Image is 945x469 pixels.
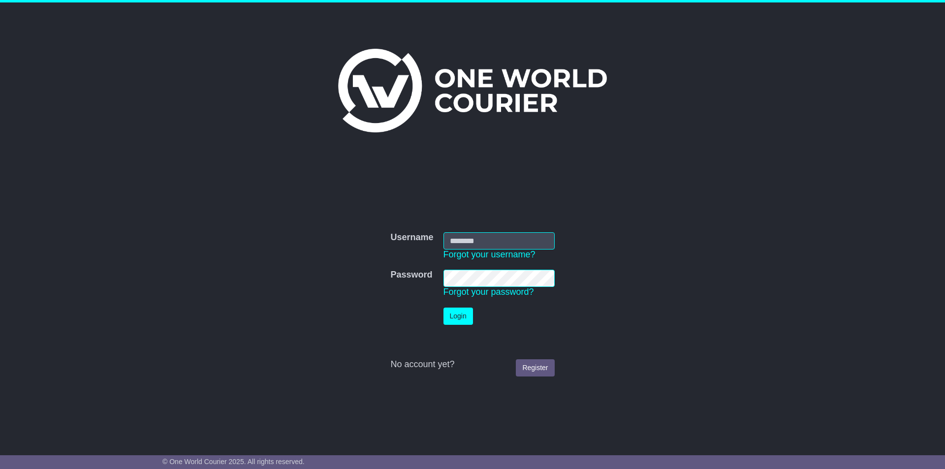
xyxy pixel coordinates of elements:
div: No account yet? [390,359,554,370]
a: Register [516,359,554,376]
span: © One World Courier 2025. All rights reserved. [162,458,305,466]
a: Forgot your username? [443,250,535,259]
a: Forgot your password? [443,287,534,297]
label: Password [390,270,432,281]
label: Username [390,232,433,243]
button: Login [443,308,473,325]
img: One World [338,49,607,132]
